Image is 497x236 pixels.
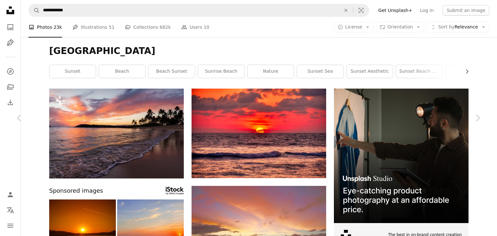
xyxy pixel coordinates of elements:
[446,65,492,78] a: sky
[4,204,17,217] button: Language
[192,226,326,232] a: sea shore
[458,87,497,149] a: Next
[427,22,489,32] button: Sort byRelevance
[49,130,184,136] a: a beach with palm trees and a sunset
[4,36,17,49] a: Illustrations
[204,24,209,31] span: 10
[387,24,413,29] span: Orientation
[461,65,469,78] button: scroll list to the right
[416,5,437,16] a: Log in
[125,17,171,38] a: Collections 682k
[347,65,393,78] a: sunset aesthetic
[50,65,96,78] a: sunset
[109,24,115,31] span: 51
[374,5,416,16] a: Get Unsplash+
[49,89,184,178] img: a beach with palm trees and a sunset
[4,80,17,93] a: Collections
[334,22,374,32] button: License
[334,89,469,223] img: file-1715714098234-25b8b4e9d8faimage
[29,4,40,16] button: Search Unsplash
[4,188,17,201] a: Log in / Sign up
[28,4,369,17] form: Find visuals sitewide
[72,17,115,38] a: Illustrations 51
[248,65,294,78] a: nature
[4,219,17,232] button: Menu
[339,4,353,16] button: Clear
[99,65,145,78] a: beach
[438,24,478,30] span: Relevance
[49,45,469,57] h1: [GEOGRAPHIC_DATA]
[181,17,210,38] a: Users 10
[297,65,343,78] a: sunset sea
[160,24,171,31] span: 682k
[4,21,17,34] a: Photos
[192,89,326,178] img: ocean waves crashing on shore during sunset
[345,24,362,29] span: License
[149,65,195,78] a: beach sunset
[49,186,103,196] span: Sponsored images
[396,65,442,78] a: sunset beach wallpaper
[376,22,424,32] button: Orientation
[198,65,244,78] a: sunrise beach
[353,4,369,16] button: Visual search
[438,24,454,29] span: Sort by
[443,5,489,16] button: Submit an image
[192,130,326,136] a: ocean waves crashing on shore during sunset
[4,65,17,78] a: Explore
